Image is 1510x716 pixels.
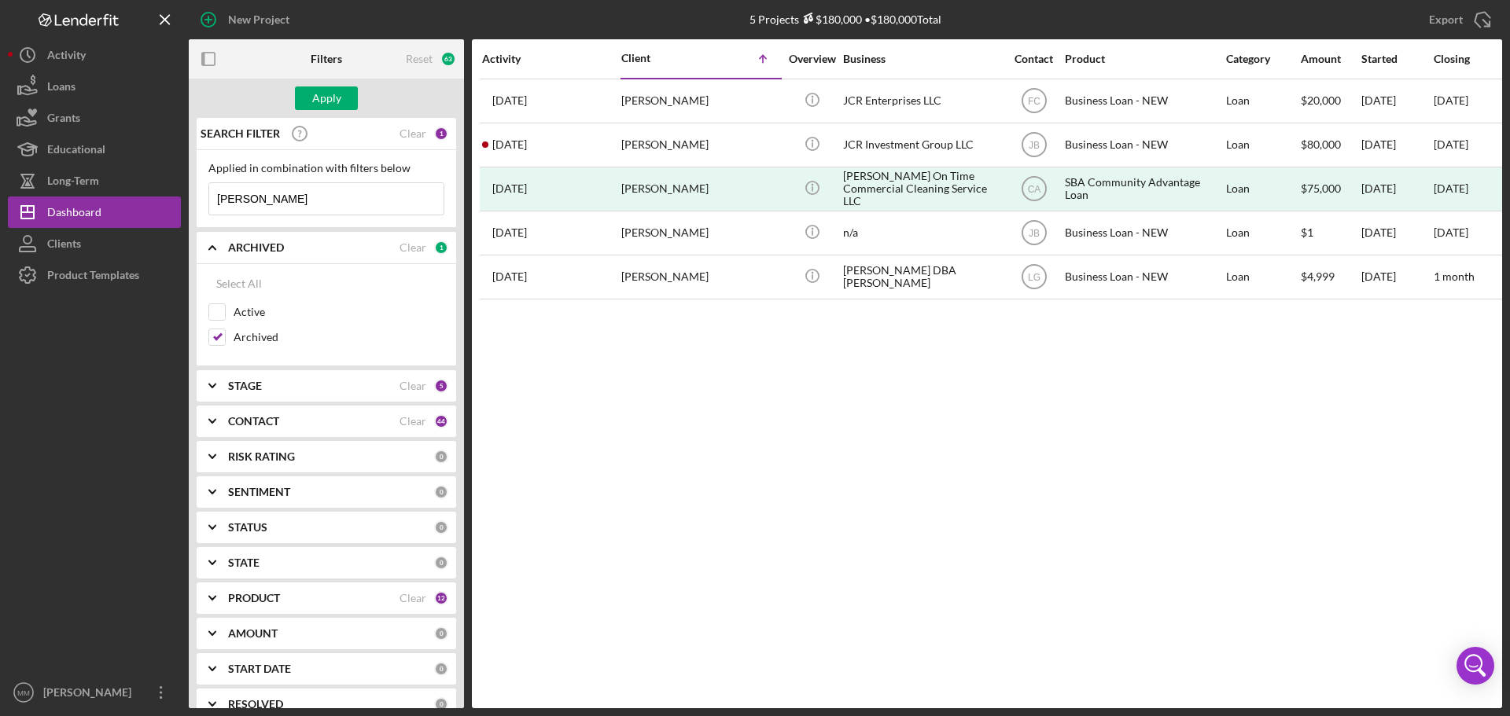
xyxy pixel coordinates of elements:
div: [PERSON_NAME] [39,677,142,712]
div: [DATE] [1361,168,1432,210]
b: ARCHIVED [228,241,284,254]
div: 44 [434,414,448,428]
b: RESOLVED [228,698,283,710]
div: Contact [1004,53,1063,65]
div: [PERSON_NAME] [621,212,779,254]
div: Category [1226,53,1299,65]
text: CA [1027,184,1040,195]
button: Product Templates [8,259,181,291]
div: 63 [440,51,456,67]
div: Educational [47,134,105,169]
span: $80,000 [1301,138,1341,151]
div: Open Intercom Messenger [1457,647,1494,685]
button: Loans [8,71,181,102]
div: [PERSON_NAME] [621,256,779,298]
b: SENTIMENT [228,486,290,498]
div: [PERSON_NAME] On Time Commercial Cleaning Service LLC [843,168,1000,210]
time: [DATE] [1434,138,1468,151]
div: Product Templates [47,259,139,295]
div: Loan [1226,212,1299,254]
b: STATE [228,556,260,569]
div: [PERSON_NAME] [621,80,779,122]
button: Activity [8,39,181,71]
b: STATUS [228,521,267,534]
div: Clear [400,592,426,604]
div: 0 [434,450,448,464]
time: 1 month [1434,270,1475,283]
time: 2025-03-19 16:28 [492,94,527,107]
div: Started [1361,53,1432,65]
div: 5 [434,379,448,393]
div: [DATE] [1361,124,1432,166]
div: [DATE] [1361,212,1432,254]
div: [DATE] [1361,80,1432,122]
button: Grants [8,102,181,134]
div: Business [843,53,1000,65]
div: Business Loan - NEW [1065,80,1222,122]
div: Loan [1226,168,1299,210]
div: Loans [47,71,75,106]
time: 2025-04-23 22:03 [492,138,527,151]
div: [DATE] [1361,256,1432,298]
b: RISK RATING [228,450,295,463]
div: Business Loan - NEW [1065,212,1222,254]
b: AMOUNT [228,627,278,640]
div: Overview [783,53,842,65]
text: JB [1028,140,1039,151]
span: $1 [1301,226,1313,239]
div: [PERSON_NAME] [621,168,779,210]
div: 0 [434,485,448,499]
button: Dashboard [8,196,181,228]
label: Active [234,304,444,320]
time: [DATE] [1434,226,1468,239]
div: Loan [1226,124,1299,166]
div: 5 Projects • $180,000 Total [749,13,941,26]
div: Clear [400,241,426,254]
b: PRODUCT [228,592,280,604]
div: Select All [216,268,262,299]
div: Applied in combination with filters below [208,162,444,174]
label: Archived [234,329,444,345]
time: 2024-03-15 15:04 [492,226,527,239]
div: Clear [400,380,426,392]
div: Activity [47,39,86,75]
div: 0 [434,697,448,711]
div: Business Loan - NEW [1065,124,1222,166]
div: 0 [434,520,448,534]
div: Apply [312,86,341,110]
button: Educational [8,134,181,165]
button: MM[PERSON_NAME] [8,677,181,708]
time: [DATE] [1434,94,1468,107]
div: New Project [228,4,289,35]
a: Long-Term [8,165,181,196]
div: Clients [47,228,81,263]
div: [DATE] [1434,182,1468,195]
div: 12 [434,591,448,605]
div: Business Loan - NEW [1065,256,1222,298]
time: 2025-09-17 17:50 [492,270,527,283]
div: [PERSON_NAME] [621,124,779,166]
b: START DATE [228,663,291,675]
button: New Project [189,4,305,35]
div: SBA Community Advantage Loan [1065,168,1222,210]
div: JCR Investment Group LLC [843,124,1000,166]
div: Client [621,52,700,64]
div: 1 [434,127,448,141]
time: 2022-06-01 16:25 [492,182,527,195]
button: Clients [8,228,181,259]
div: Export [1429,4,1463,35]
span: $4,999 [1301,270,1335,283]
div: Long-Term [47,165,99,200]
div: Clear [400,415,426,428]
div: Reset [406,53,433,65]
span: $20,000 [1301,94,1341,107]
text: FC [1028,96,1040,107]
b: CONTACT [228,415,279,428]
b: Filters [311,53,342,65]
div: Amount [1301,53,1360,65]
